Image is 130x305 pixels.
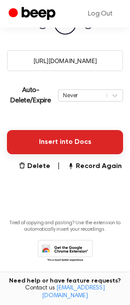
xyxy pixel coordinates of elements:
a: [EMAIL_ADDRESS][DOMAIN_NAME] [42,285,105,299]
button: Record Again [67,161,122,172]
a: Beep [9,6,58,22]
p: Tired of copying and pasting? Use the extension to automatically insert your recordings. [7,220,123,233]
button: Insert into Docs [7,130,123,154]
a: Log Out [79,3,121,24]
div: Never [63,91,102,99]
span: Contact us [5,285,125,300]
p: Auto-Delete/Expire [7,85,55,106]
button: Delete [19,161,50,172]
span: | [57,161,60,172]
